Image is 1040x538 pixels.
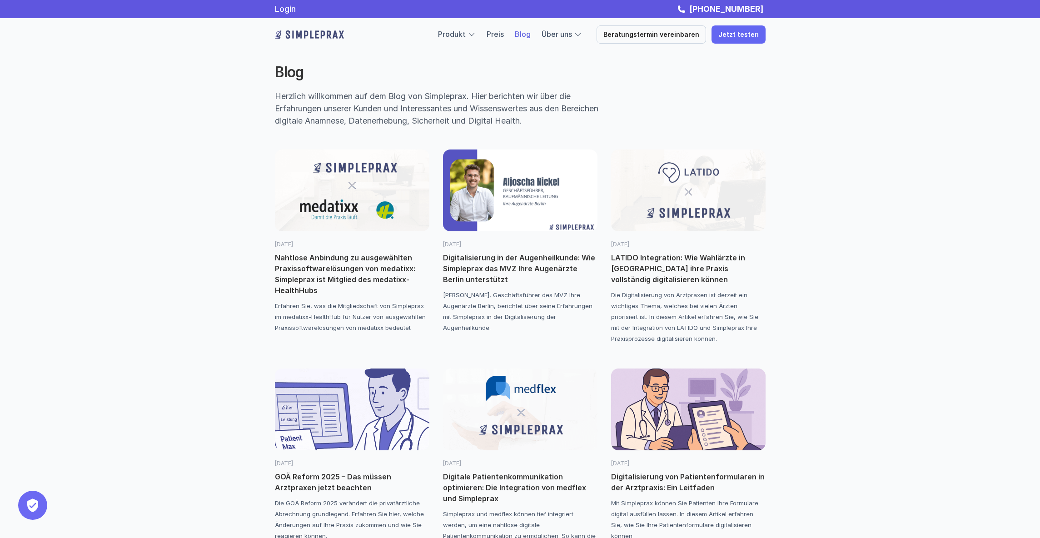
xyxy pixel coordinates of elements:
[611,240,766,249] p: [DATE]
[443,252,597,285] p: Digitalisierung in der Augenheilkunde: Wie Simpleprax das MVZ Ihre Augenärzte Berlin unterstützt
[275,240,429,249] p: [DATE]
[275,90,618,127] p: Herzlich willkommen auf dem Blog von Simpleprax. Hier berichten wir über die Erfahrungen unserer ...
[487,30,504,39] a: Preis
[275,300,429,333] p: Erfahren Sie, was die Mitgliedschaft von Simpleprax im medatixx-HealthHub für Nutzer von ausgewäh...
[438,30,466,39] a: Produkt
[443,149,597,333] a: [DATE]Digitalisierung in der Augenheilkunde: Wie Simpleprax das MVZ Ihre Augenärzte Berlin unters...
[542,30,572,39] a: Über uns
[603,31,699,39] p: Beratungstermin vereinbaren
[611,471,766,493] p: Digitalisierung von Patientenformularen in der Arztpraxis: Ein Leitfaden
[611,252,766,285] p: LATIDO Integration: Wie Wahlärzte in [GEOGRAPHIC_DATA] ihre Praxis vollständig digitalisieren können
[718,31,759,39] p: Jetzt testen
[443,471,597,504] p: Digitale Patientenkommunikation optimieren: Die Integration von medflex und Simpleprax
[597,25,706,44] a: Beratungstermin vereinbaren
[275,149,429,333] a: [DATE]Nahtlose Anbindung zu ausgewählten Praxissoftwarelösungen von medatixx: Simpleprax ist Mitg...
[611,149,766,231] img: Latido x Simpleprax
[275,4,296,14] a: Login
[443,289,597,333] p: [PERSON_NAME], Geschäftsführer des MVZ Ihre Augenärzte Berlin, berichtet über seine Erfahrungen m...
[689,4,763,14] strong: [PHONE_NUMBER]
[687,4,766,14] a: [PHONE_NUMBER]
[611,289,766,344] p: Die Digitalisierung von Arztpraxen ist derzeit ein wichtiges Thema, welches bei vielen Ärzten pri...
[712,25,766,44] a: Jetzt testen
[275,252,429,296] p: Nahtlose Anbindung zu ausgewählten Praxissoftwarelösungen von medatixx: Simpleprax ist Mitglied d...
[275,459,429,468] p: [DATE]
[275,369,429,450] img: GOÄ Reform 2025
[275,64,616,81] h2: Blog
[443,459,597,468] p: [DATE]
[611,149,766,344] a: Latido x Simpleprax[DATE]LATIDO Integration: Wie Wahlärzte in [GEOGRAPHIC_DATA] ihre Praxis volls...
[611,459,766,468] p: [DATE]
[275,471,429,493] p: GOÄ Reform 2025 – Das müssen Arztpraxen jetzt beachten
[443,240,597,249] p: [DATE]
[515,30,531,39] a: Blog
